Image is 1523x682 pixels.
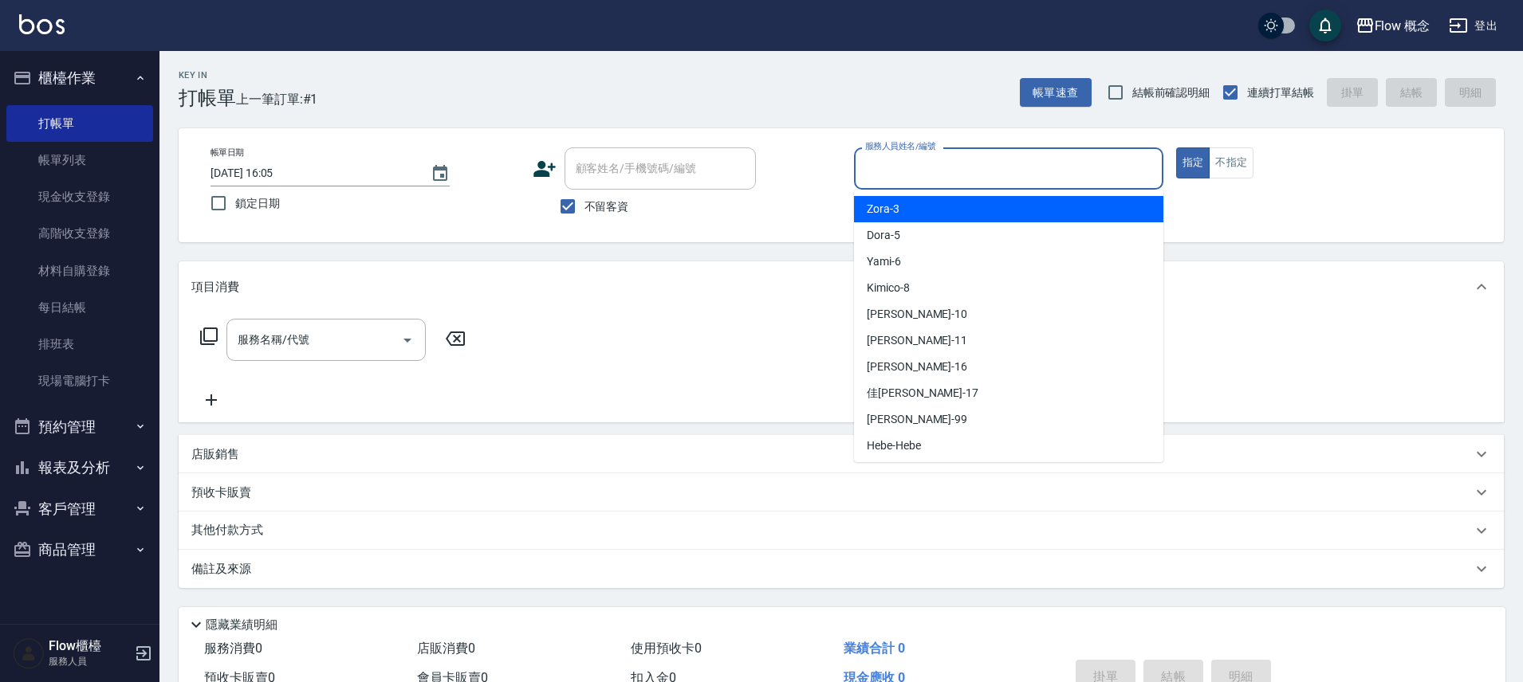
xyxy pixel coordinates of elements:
[1132,84,1210,101] span: 結帳前確認明細
[179,550,1504,588] div: 備註及來源
[6,447,153,488] button: 報表及分析
[6,289,153,326] a: 每日結帳
[204,641,262,656] span: 服務消費 0
[19,14,65,34] img: Logo
[211,160,415,186] input: YYYY/MM/DD hh:mm
[395,327,420,353] button: Open
[179,511,1504,550] div: 其他付款方式
[867,253,901,270] span: Yami -6
[1375,16,1431,36] div: Flow 概念
[206,617,277,633] p: 隱藏業績明細
[867,385,978,402] span: 佳[PERSON_NAME] -17
[191,446,239,463] p: 店販銷售
[191,561,251,578] p: 備註及來源
[6,105,153,142] a: 打帳單
[867,437,921,454] span: Hebe -Hebe
[1209,147,1253,178] button: 不指定
[1309,10,1341,41] button: save
[236,89,318,109] span: 上一筆訂單:#1
[6,326,153,363] a: 排班表
[867,201,899,218] span: Zora -3
[179,261,1504,312] div: 項目消費
[865,140,935,152] label: 服務人員姓名/編號
[6,178,153,215] a: 現金收支登錄
[6,529,153,570] button: 商品管理
[13,637,45,669] img: Person
[179,473,1504,511] div: 預收卡販賣
[1349,10,1437,42] button: Flow 概念
[844,641,905,656] span: 業績合計 0
[631,641,702,656] span: 使用預收卡 0
[211,147,244,159] label: 帳單日期
[191,279,239,296] p: 項目消費
[49,638,130,654] h5: Flow櫃檯
[1176,147,1210,178] button: 指定
[179,70,236,80] h2: Key In
[867,227,900,244] span: Dora -5
[235,195,280,212] span: 鎖定日期
[1020,78,1092,108] button: 帳單速查
[584,198,629,215] span: 不留客資
[867,332,967,349] span: [PERSON_NAME] -11
[6,363,153,399] a: 現場電腦打卡
[6,488,153,530] button: 客戶管理
[6,406,153,448] button: 預約管理
[6,142,153,178] a: 帳單列表
[6,57,153,99] button: 櫃檯作業
[867,359,967,375] span: [PERSON_NAME] -16
[191,484,251,501] p: 預收卡販賣
[867,411,967,428] span: [PERSON_NAME] -99
[179,87,236,109] h3: 打帳單
[1442,11,1504,41] button: 登出
[6,215,153,252] a: 高階收支登錄
[867,306,967,323] span: [PERSON_NAME] -10
[6,253,153,289] a: 材料自購登錄
[417,641,475,656] span: 店販消費 0
[179,435,1504,473] div: 店販銷售
[867,280,910,296] span: Kimico -8
[49,654,130,668] p: 服務人員
[1247,84,1314,101] span: 連續打單結帳
[191,522,271,539] p: 其他付款方式
[421,155,459,193] button: Choose date, selected date is 2025-08-17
